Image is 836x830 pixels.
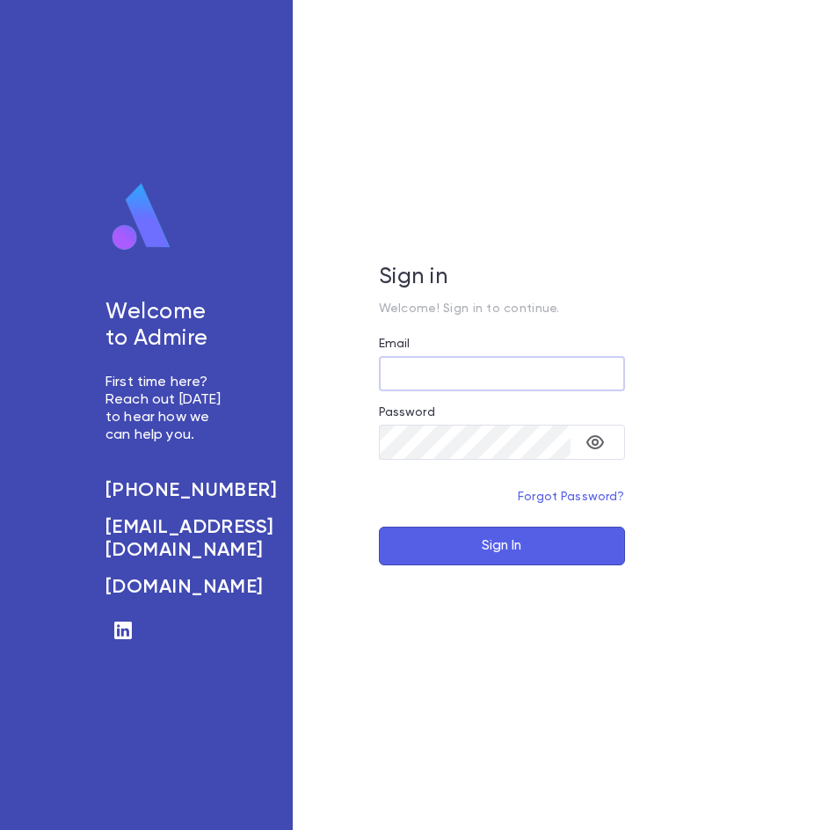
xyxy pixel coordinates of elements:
a: [EMAIL_ADDRESS][DOMAIN_NAME] [105,516,222,562]
p: Welcome! Sign in to continue. [379,302,625,316]
label: Password [379,405,435,419]
a: [DOMAIN_NAME] [105,576,222,599]
p: First time here? Reach out [DATE] to hear how we can help you. [105,374,222,444]
button: toggle password visibility [578,425,613,460]
button: Sign In [379,527,625,565]
h5: Welcome to Admire [105,300,222,353]
h5: Sign in [379,265,625,291]
a: Forgot Password? [518,491,625,503]
img: logo [105,182,178,252]
a: [PHONE_NUMBER] [105,479,222,502]
label: Email [379,337,411,351]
